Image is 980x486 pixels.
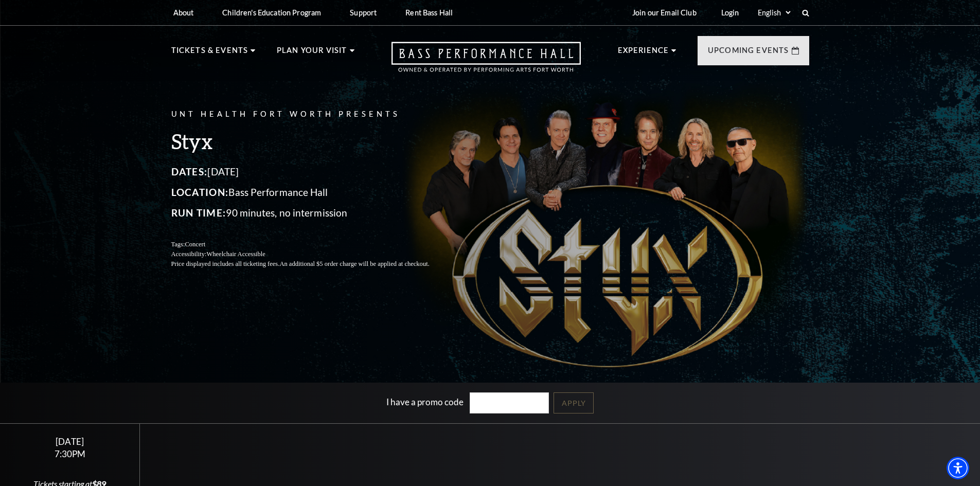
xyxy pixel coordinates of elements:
[618,44,669,63] p: Experience
[12,436,128,447] div: [DATE]
[279,260,429,267] span: An additional $5 order charge will be applied at checkout.
[171,240,454,249] p: Tags:
[405,8,453,17] p: Rent Bass Hall
[171,44,248,63] p: Tickets & Events
[171,249,454,259] p: Accessibility:
[12,449,128,458] div: 7:30PM
[171,259,454,269] p: Price displayed includes all ticketing fees.
[277,44,347,63] p: Plan Your Visit
[171,128,454,154] h3: Styx
[171,108,454,121] p: UNT Health Fort Worth Presents
[708,44,789,63] p: Upcoming Events
[171,184,454,201] p: Bass Performance Hall
[185,241,205,248] span: Concert
[222,8,321,17] p: Children's Education Program
[173,8,194,17] p: About
[354,42,618,81] a: Open this option
[171,166,208,177] span: Dates:
[947,457,969,479] div: Accessibility Menu
[206,250,265,258] span: Wheelchair Accessible
[171,186,229,198] span: Location:
[386,397,464,407] label: I have a promo code
[756,8,792,17] select: Select:
[350,8,377,17] p: Support
[171,207,226,219] span: Run Time:
[171,205,454,221] p: 90 minutes, no intermission
[171,164,454,180] p: [DATE]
